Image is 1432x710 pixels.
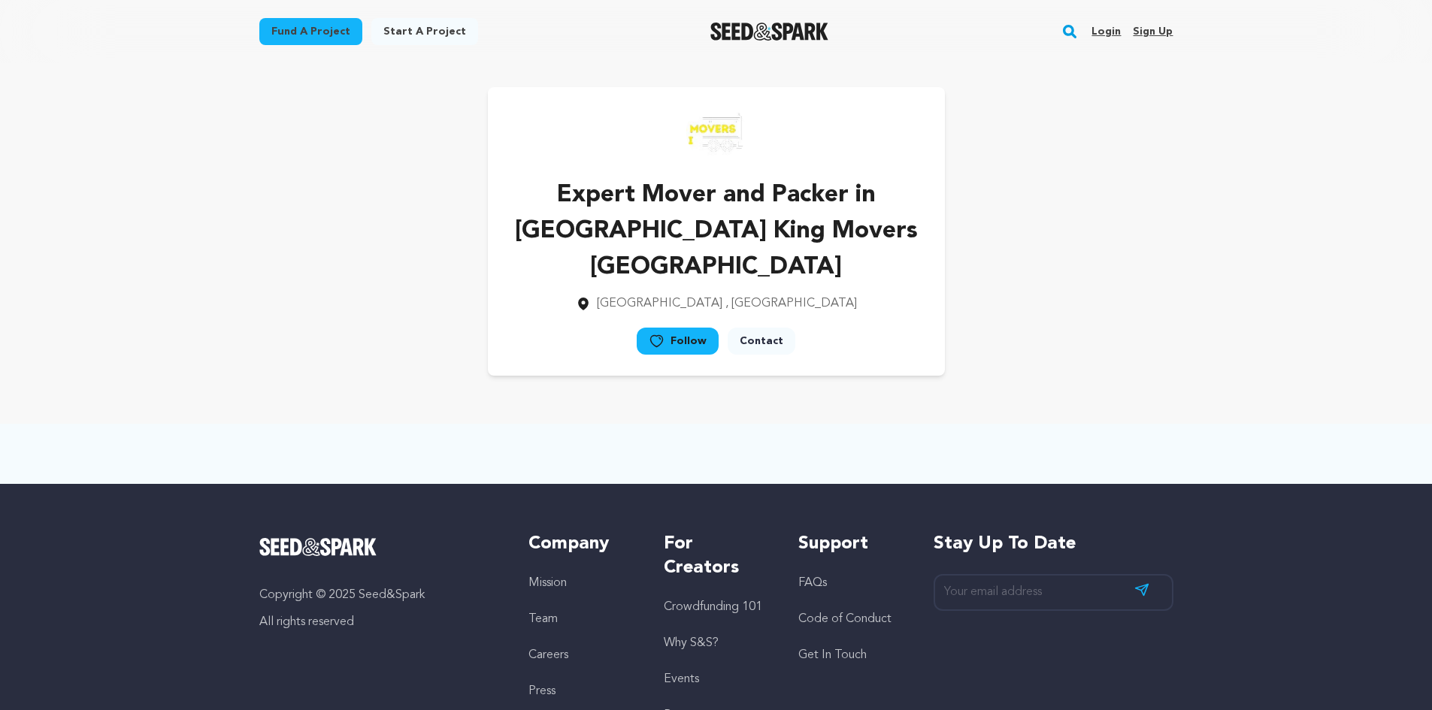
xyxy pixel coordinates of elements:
span: , [GEOGRAPHIC_DATA] [725,298,857,310]
h5: Support [798,532,903,556]
h5: Company [528,532,633,556]
h5: Stay up to date [934,532,1173,556]
p: All rights reserved [259,613,499,631]
a: FAQs [798,577,827,589]
a: Careers [528,649,568,661]
a: Why S&S? [664,637,719,649]
input: Your email address [934,574,1173,611]
a: Get In Touch [798,649,867,661]
img: https://seedandspark-static.s3.us-east-2.amazonaws.com/images/User/002/321/968/medium/1438e8a6e5d... [686,102,746,162]
a: Team [528,613,558,625]
img: Seed&Spark Logo Dark Mode [710,23,828,41]
a: Start a project [371,18,478,45]
a: Seed&Spark Homepage [259,538,499,556]
img: Seed&Spark Logo [259,538,377,556]
a: Follow [637,328,719,355]
h5: For Creators [664,532,768,580]
a: Events [664,673,699,685]
a: Mission [528,577,567,589]
a: Contact [728,328,795,355]
a: Press [528,685,556,697]
a: Sign up [1133,20,1173,44]
a: Seed&Spark Homepage [710,23,828,41]
span: [GEOGRAPHIC_DATA] [597,298,722,310]
p: Copyright © 2025 Seed&Spark [259,586,499,604]
a: Crowdfunding 101 [664,601,762,613]
a: Login [1091,20,1121,44]
a: Code of Conduct [798,613,892,625]
a: Fund a project [259,18,362,45]
p: Expert Mover and Packer in [GEOGRAPHIC_DATA] King Movers [GEOGRAPHIC_DATA] [512,177,921,286]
